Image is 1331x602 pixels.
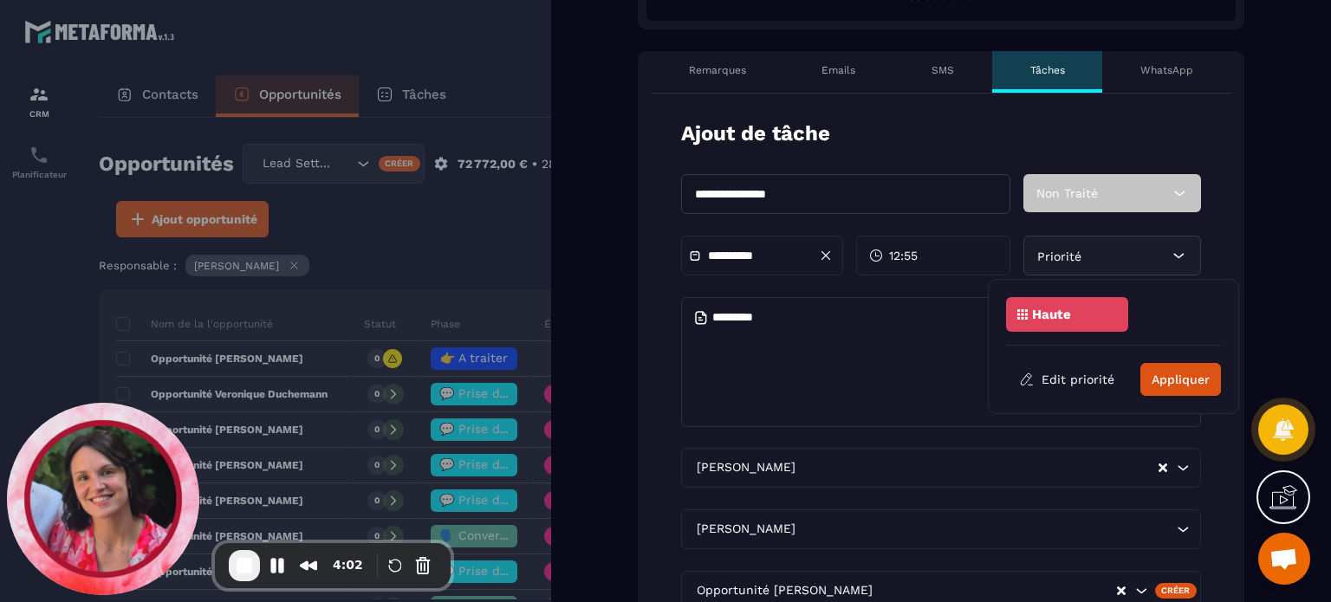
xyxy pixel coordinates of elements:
span: 12:55 [889,247,918,264]
p: WhatsApp [1140,63,1193,77]
input: Search for option [799,520,1172,539]
span: Priorité [1037,249,1081,263]
div: Search for option [681,448,1201,488]
p: Ajout de tâche [681,120,830,148]
button: Appliquer [1140,363,1221,396]
input: Search for option [876,581,1115,600]
span: [PERSON_NAME] [692,520,799,539]
button: Edit priorité [1006,364,1127,395]
p: Tâches [1030,63,1065,77]
p: SMS [932,63,954,77]
div: Search for option [681,509,1201,549]
div: Ouvrir le chat [1258,533,1310,585]
div: Créer [1155,583,1198,599]
button: Clear Selected [1117,585,1126,598]
p: Haute [1032,308,1071,320]
span: Opportunité [PERSON_NAME] [692,581,876,600]
p: Remarques [689,63,746,77]
p: Emails [821,63,855,77]
button: Clear Selected [1159,462,1167,475]
input: Search for option [799,458,1157,477]
span: [PERSON_NAME] [692,458,799,477]
span: Non Traité [1036,186,1098,200]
